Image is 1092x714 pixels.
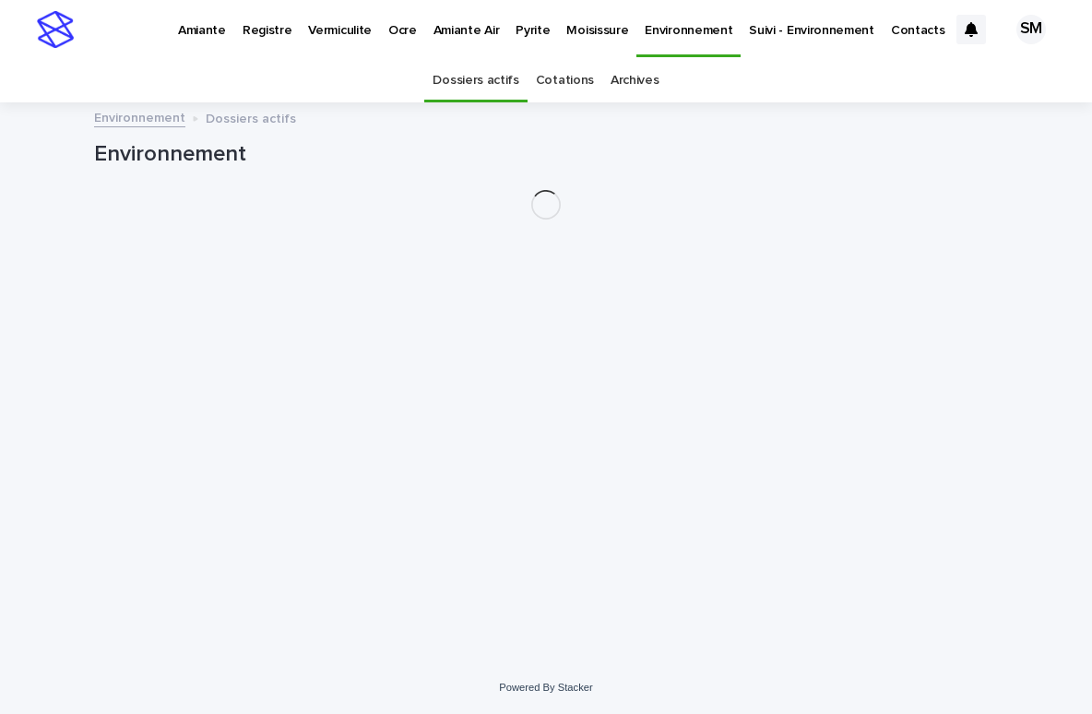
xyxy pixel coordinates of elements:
[611,59,659,102] a: Archives
[499,682,592,693] a: Powered By Stacker
[536,59,594,102] a: Cotations
[94,141,998,168] h1: Environnement
[37,11,74,48] img: stacker-logo-s-only.png
[1016,15,1046,44] div: SM
[206,107,296,127] p: Dossiers actifs
[433,59,518,102] a: Dossiers actifs
[94,106,185,127] a: Environnement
